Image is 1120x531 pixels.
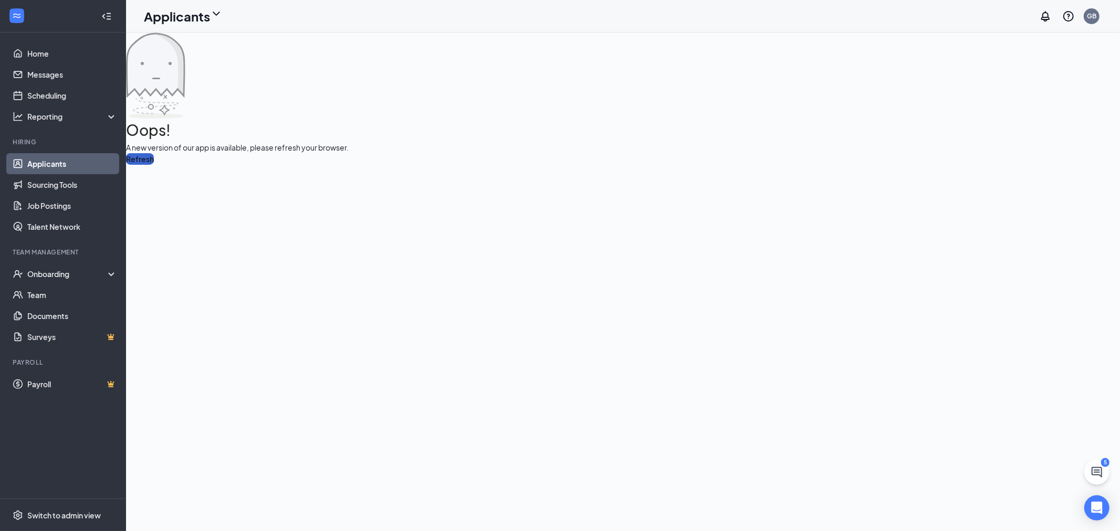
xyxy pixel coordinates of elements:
[126,142,1120,153] div: A new version of our app is available, please refresh your browser.
[27,284,117,305] a: Team
[13,269,23,279] svg: UserCheck
[27,111,118,122] div: Reporting
[126,153,154,165] button: Refresh
[1084,495,1109,521] div: Open Intercom Messenger
[210,7,223,20] svg: ChevronDown
[27,326,117,347] a: SurveysCrown
[144,7,210,25] h1: Applicants
[13,111,23,122] svg: Analysis
[12,10,22,21] svg: WorkstreamLogo
[1062,10,1075,23] svg: QuestionInfo
[27,174,117,195] a: Sourcing Tools
[27,374,117,395] a: PayrollCrown
[101,11,112,22] svg: Collapse
[27,510,101,521] div: Switch to admin view
[126,119,1120,142] h1: Oops!
[27,43,117,64] a: Home
[126,33,185,119] img: error
[13,137,115,146] div: Hiring
[27,269,108,279] div: Onboarding
[1101,458,1109,467] div: 5
[1084,460,1109,485] button: ChatActive
[27,195,117,216] a: Job Postings
[13,358,115,367] div: Payroll
[27,85,117,106] a: Scheduling
[27,216,117,237] a: Talent Network
[1091,466,1103,479] svg: ChatActive
[27,64,117,85] a: Messages
[13,248,115,257] div: Team Management
[1087,12,1096,20] div: GB
[27,305,117,326] a: Documents
[13,510,23,521] svg: Settings
[1039,10,1052,23] svg: Notifications
[27,153,117,174] a: Applicants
